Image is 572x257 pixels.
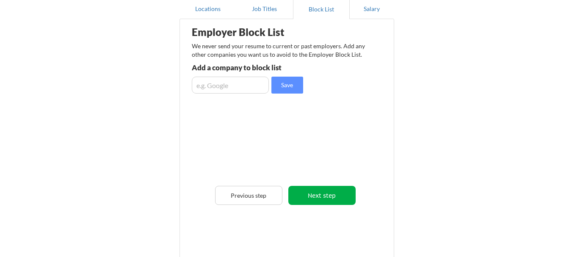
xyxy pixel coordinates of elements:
div: Add a company to block list [192,64,316,71]
button: Next step [288,186,356,205]
div: We never send your resume to current or past employers. Add any other companies you want us to av... [192,42,370,58]
div: Employer Block List [192,27,325,37]
button: Save [271,77,303,94]
input: e.g. Google [192,77,269,94]
button: Previous step [215,186,282,205]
